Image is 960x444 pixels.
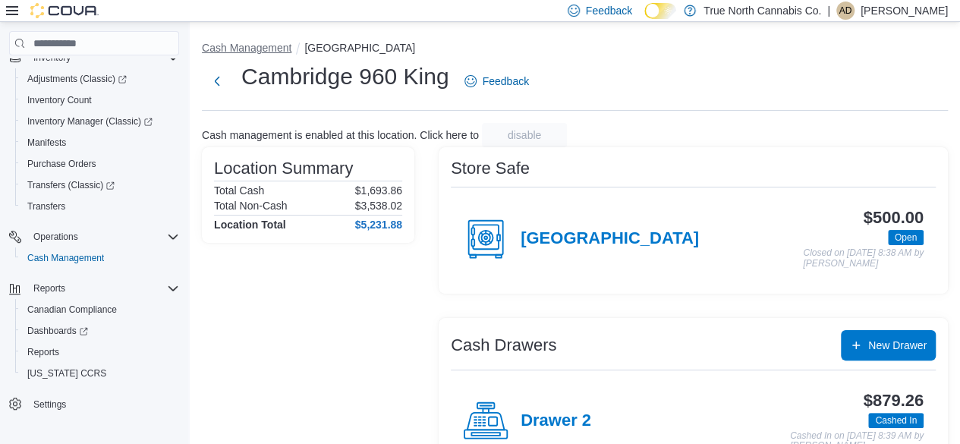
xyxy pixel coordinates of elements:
p: Cash management is enabled at this location. Click here to [202,129,479,141]
button: Inventory Count [15,90,185,111]
h6: Total Cash [214,184,264,197]
button: Transfers [15,196,185,217]
button: Operations [27,228,84,246]
span: Operations [33,231,78,243]
a: Transfers (Classic) [15,175,185,196]
a: Feedback [458,66,535,96]
button: Cash Management [202,42,291,54]
a: Transfers (Classic) [21,176,121,194]
span: Reports [33,282,65,294]
p: $3,538.02 [355,200,402,212]
span: Cashed In [868,413,924,428]
span: Adjustments (Classic) [21,70,179,88]
button: Cash Management [15,247,185,269]
p: | [827,2,830,20]
span: [US_STATE] CCRS [27,367,106,379]
a: Adjustments (Classic) [21,70,133,88]
button: Reports [15,342,185,363]
span: AD [839,2,852,20]
button: Reports [3,278,185,299]
button: [US_STATE] CCRS [15,363,185,384]
span: Dashboards [21,322,179,340]
span: Transfers (Classic) [21,176,179,194]
span: Reports [27,279,179,298]
h3: $879.26 [864,392,924,410]
span: Purchase Orders [27,158,96,170]
input: Dark Mode [644,3,676,19]
span: Open [888,230,924,245]
button: disable [482,123,567,147]
a: Inventory Manager (Classic) [15,111,185,132]
a: Inventory Manager (Classic) [21,112,159,131]
span: Inventory Count [21,91,179,109]
nav: An example of EuiBreadcrumbs [202,40,948,58]
button: Reports [27,279,71,298]
h3: Store Safe [451,159,530,178]
span: Open [895,231,917,244]
button: New Drawer [841,330,936,361]
span: Inventory Manager (Classic) [21,112,179,131]
h3: Location Summary [214,159,353,178]
h6: Total Non-Cash [214,200,288,212]
a: [US_STATE] CCRS [21,364,112,383]
span: Manifests [27,137,66,149]
a: Purchase Orders [21,155,102,173]
button: Settings [3,393,185,415]
a: Manifests [21,134,72,152]
span: Canadian Compliance [21,301,179,319]
span: Inventory Count [27,94,92,106]
span: Settings [27,395,179,414]
span: Manifests [21,134,179,152]
span: Canadian Compliance [27,304,117,316]
button: Next [202,66,232,96]
span: Transfers [21,197,179,216]
a: Adjustments (Classic) [15,68,185,90]
span: Adjustments (Classic) [27,73,127,85]
p: True North Cannabis Co. [703,2,821,20]
a: Dashboards [21,322,94,340]
button: Canadian Compliance [15,299,185,320]
span: Transfers (Classic) [27,179,115,191]
h4: Drawer 2 [521,411,591,431]
span: Cash Management [27,252,104,264]
a: Cash Management [21,249,110,267]
span: Dashboards [27,325,88,337]
span: Reports [21,343,179,361]
span: Cashed In [875,414,917,427]
span: Inventory Manager (Classic) [27,115,153,128]
span: Operations [27,228,179,246]
p: $1,693.86 [355,184,402,197]
a: Transfers [21,197,71,216]
p: Closed on [DATE] 8:38 AM by [PERSON_NAME] [803,248,924,269]
h3: Cash Drawers [451,336,556,354]
a: Inventory Count [21,91,98,109]
span: Washington CCRS [21,364,179,383]
span: Feedback [483,74,529,89]
button: Operations [3,226,185,247]
h4: [GEOGRAPHIC_DATA] [521,229,699,249]
div: Alexander Davidd [836,2,855,20]
a: Dashboards [15,320,185,342]
a: Settings [27,395,72,414]
h4: Location Total [214,219,286,231]
img: Cova [30,3,99,18]
h1: Cambridge 960 King [241,61,449,92]
a: Reports [21,343,65,361]
span: Reports [27,346,59,358]
span: New Drawer [868,338,927,353]
span: Cash Management [21,249,179,267]
span: Purchase Orders [21,155,179,173]
span: disable [508,128,541,143]
button: Manifests [15,132,185,153]
a: Canadian Compliance [21,301,123,319]
span: Transfers [27,200,65,213]
h4: $5,231.88 [355,219,402,231]
span: Settings [33,398,66,411]
span: Feedback [586,3,632,18]
h3: $500.00 [864,209,924,227]
p: [PERSON_NAME] [861,2,948,20]
button: [GEOGRAPHIC_DATA] [304,42,415,54]
button: Purchase Orders [15,153,185,175]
